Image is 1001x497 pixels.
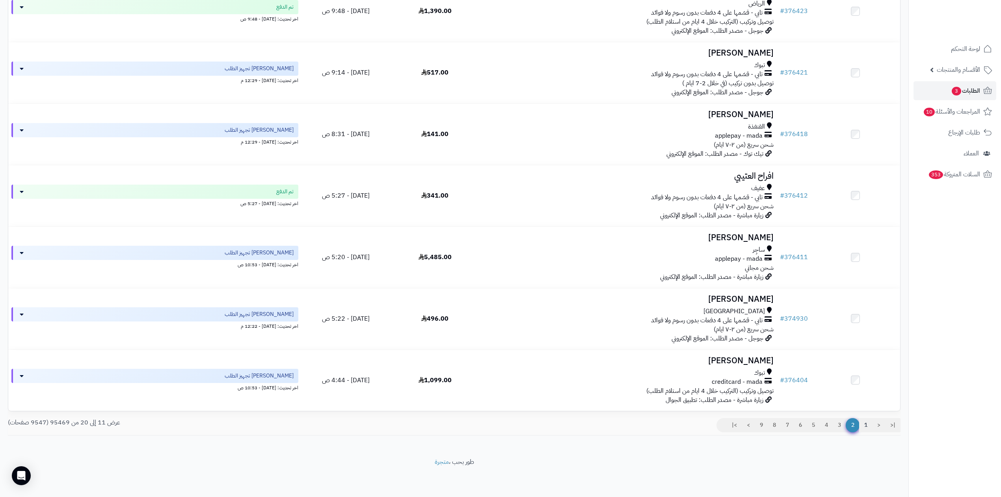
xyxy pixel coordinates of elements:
[948,127,980,138] span: طلبات الإرجاع
[225,372,294,380] span: [PERSON_NAME] تجهيز الطلب
[780,6,784,16] span: #
[715,131,763,140] span: applepay - mada
[11,321,298,330] div: اخر تحديث: [DATE] - 12:22 م
[682,78,774,88] span: توصيل بدون تركيب (في خلال 2-7 ايام )
[885,418,901,432] a: |<
[419,6,452,16] span: 1,390.00
[947,6,994,22] img: logo-2.png
[712,377,763,387] span: creditcard - mada
[780,314,808,323] a: #374930
[755,418,768,432] a: 9
[421,129,448,139] span: 141.00
[714,202,774,211] span: شحن سريع (من ٢-٧ ايام)
[322,129,370,139] span: [DATE] - 8:31 ص
[322,68,370,77] span: [DATE] - 9:14 ص
[780,376,784,385] span: #
[780,191,808,200] a: #376412
[651,193,763,202] span: تابي - قسّمها على 4 دفعات بدون رسوم ولا فوائد
[951,86,962,96] span: 3
[421,68,448,77] span: 517.00
[651,8,763,17] span: تابي - قسّمها على 4 دفعات بدون رسوم ولا فوائد
[928,169,980,180] span: السلات المتروكة
[781,418,794,432] a: 7
[742,418,755,432] a: >
[660,211,763,220] span: زيارة مباشرة - مصدر الطلب: الموقع الإلكتروني
[914,39,996,58] a: لوحة التحكم
[276,188,294,196] span: تم الدفع
[2,418,454,427] div: عرض 11 إلى 20 من 95469 (9547 صفحات)
[872,418,886,432] a: <
[714,140,774,149] span: شحن سريع (من ٢-٧ ايام)
[914,144,996,163] a: العملاء
[419,376,452,385] span: 1,099.00
[794,418,807,432] a: 6
[322,6,370,16] span: [DATE] - 9:48 ص
[754,368,765,377] span: تبوك
[672,88,763,97] span: جوجل - مصدر الطلب: الموقع الإلكتروني
[923,106,980,117] span: المراجعات والأسئلة
[322,191,370,200] span: [DATE] - 5:27 ص
[807,418,820,432] a: 5
[435,457,449,467] a: متجرة
[11,383,298,391] div: اخر تحديث: [DATE] - 10:53 ص
[745,263,774,273] span: شحن مجاني
[751,184,765,193] span: عفيف
[780,314,784,323] span: #
[419,252,452,262] span: 5,485.00
[703,307,765,316] span: [GEOGRAPHIC_DATA]
[951,43,980,54] span: لوحة التحكم
[753,245,765,254] span: ساجِر
[672,334,763,343] span: جوجل - مصدر الطلب: الموقع الإلكتروني
[646,386,774,396] span: توصيل وتركيب (التركيب خلال 4 ايام من استلام الطلب)
[225,310,294,318] span: [PERSON_NAME] تجهيز الطلب
[666,149,763,159] span: تيك توك - مصدر الطلب: الموقع الإلكتروني
[666,395,763,405] span: زيارة مباشرة - مصدر الطلب: تطبيق الجوال
[421,191,448,200] span: 341.00
[780,252,784,262] span: #
[276,3,294,11] span: تم الدفع
[859,418,873,432] a: 1
[780,68,784,77] span: #
[780,191,784,200] span: #
[483,49,774,58] h3: [PERSON_NAME]
[11,260,298,268] div: اخر تحديث: [DATE] - 10:53 ص
[12,466,31,485] div: Open Intercom Messenger
[780,252,808,262] a: #376411
[225,65,294,73] span: [PERSON_NAME] تجهيز الطلب
[923,107,936,117] span: 10
[780,68,808,77] a: #376421
[780,6,808,16] a: #376423
[748,122,765,131] span: القنفذة
[833,418,846,432] a: 3
[914,165,996,184] a: السلات المتروكة353
[937,64,980,75] span: الأقسام والمنتجات
[951,85,980,96] span: الطلبات
[651,70,763,79] span: تابي - قسّمها على 4 دفعات بدون رسوم ولا فوائد
[11,137,298,146] div: اخر تحديث: [DATE] - 12:29 م
[715,254,763,263] span: applepay - mada
[820,418,833,432] a: 4
[322,252,370,262] span: [DATE] - 5:20 ص
[483,172,774,181] h3: افراح العتيبي
[914,102,996,121] a: المراجعات والأسئلة10
[225,249,294,257] span: [PERSON_NAME] تجهيز الطلب
[914,123,996,142] a: طلبات الإرجاع
[754,61,765,70] span: تبوك
[928,170,943,179] span: 353
[780,129,784,139] span: #
[11,14,298,22] div: اخر تحديث: [DATE] - 9:48 ص
[651,316,763,325] span: تابي - قسّمها على 4 دفعات بدون رسوم ولا فوائد
[483,233,774,242] h3: [PERSON_NAME]
[780,376,808,385] a: #376404
[483,356,774,365] h3: [PERSON_NAME]
[483,110,774,119] h3: [PERSON_NAME]
[483,295,774,304] h3: [PERSON_NAME]
[964,148,979,159] span: العملاء
[660,272,763,282] span: زيارة مباشرة - مصدر الطلب: الموقع الإلكتروني
[421,314,448,323] span: 496.00
[727,418,742,432] a: >|
[646,17,774,26] span: توصيل وتركيب (التركيب خلال 4 ايام من استلام الطلب)
[780,129,808,139] a: #376418
[322,314,370,323] span: [DATE] - 5:22 ص
[11,76,298,84] div: اخر تحديث: [DATE] - 12:29 م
